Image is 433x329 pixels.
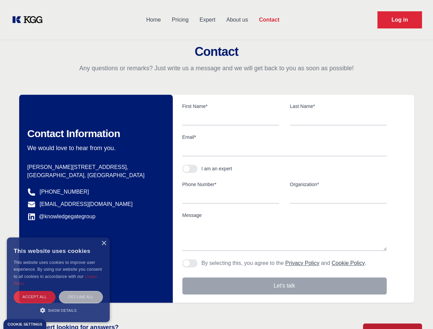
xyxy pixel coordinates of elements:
div: Accept all [14,291,56,303]
p: [GEOGRAPHIC_DATA], [GEOGRAPHIC_DATA] [27,171,162,180]
a: [PHONE_NUMBER] [40,188,89,196]
a: About us [221,11,253,29]
span: This website uses cookies to improve user experience. By using our website you consent to all coo... [14,260,102,279]
a: Request Demo [377,11,422,28]
div: Show details [14,307,103,314]
a: Expert [194,11,221,29]
a: @knowledgegategroup [27,212,96,221]
div: Decline all [59,291,103,303]
p: We would love to hear from you. [27,144,162,152]
p: Any questions or remarks? Just write us a message and we will get back to you as soon as possible! [8,64,425,72]
button: Let's talk [182,277,387,294]
a: Privacy Policy [285,260,320,266]
a: Contact [253,11,285,29]
p: By selecting this, you agree to the and . [202,259,366,267]
label: Last Name* [290,103,387,110]
iframe: Chat Widget [399,296,433,329]
p: [PERSON_NAME][STREET_ADDRESS], [27,163,162,171]
div: Close [101,241,106,246]
span: Show details [48,308,77,313]
div: This website uses cookies [14,243,103,259]
a: Cookie Policy [332,260,365,266]
a: [EMAIL_ADDRESS][DOMAIN_NAME] [40,200,133,208]
label: Message [182,212,387,219]
div: I am an expert [202,165,232,172]
div: Cookie settings [8,322,42,326]
label: Email* [182,134,387,141]
a: Cookie Policy [14,275,97,285]
a: Pricing [166,11,194,29]
h2: Contact [8,45,425,59]
a: KOL Knowledge Platform: Talk to Key External Experts (KEE) [11,14,48,25]
label: Phone Number* [182,181,279,188]
a: Home [141,11,166,29]
label: Organization* [290,181,387,188]
label: First Name* [182,103,279,110]
h2: Contact Information [27,127,162,140]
